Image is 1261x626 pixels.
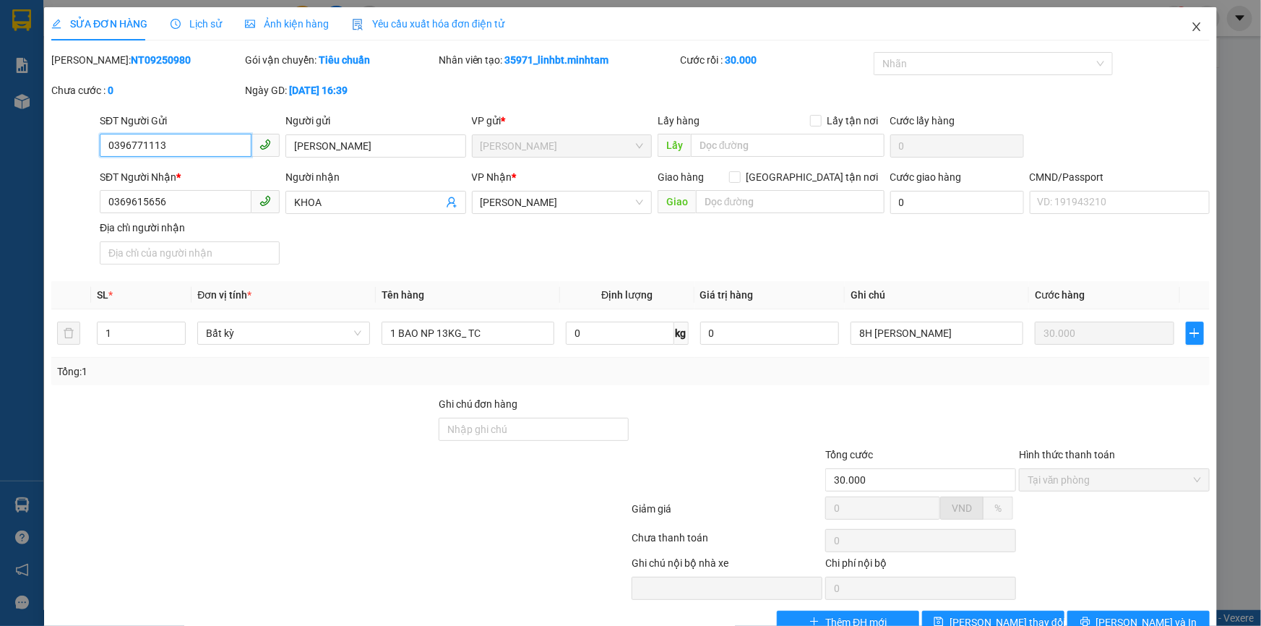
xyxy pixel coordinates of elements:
div: CMND/Passport [1030,169,1210,185]
span: Ngã Tư Huyện [481,135,643,157]
span: SỬA ĐƠN HÀNG [51,18,147,30]
img: icon [352,19,363,30]
span: Giao hàng [658,171,704,183]
input: VD: Bàn, Ghế [382,322,554,345]
span: Lấy [658,134,691,157]
span: Giá trị hàng [700,289,754,301]
b: 35971_linhbt.minhtam [505,54,609,66]
div: Người nhận [285,169,465,185]
span: close [1191,21,1202,33]
span: [PERSON_NAME] [62,8,121,17]
div: SĐT Người Gửi [100,113,280,129]
input: Cước lấy hàng [890,134,1024,158]
span: user-add [446,197,457,208]
span: Lịch sử [171,18,222,30]
span: Ảnh kiện hàng [245,18,329,30]
span: kg [674,322,689,345]
div: [PERSON_NAME]: [51,52,242,68]
span: Đơn vị tính [197,289,251,301]
b: Tiêu chuẩn [319,54,370,66]
div: Ngày GD: [245,82,436,98]
span: Tên hàng: [4,105,95,116]
input: Địa chỉ của người nhận [100,241,280,265]
div: Người gửi [285,113,465,129]
label: Ghi chú đơn hàng [439,398,518,410]
div: Cước rồi : [680,52,871,68]
span: 1 PB NP [44,101,95,117]
b: 0 [108,85,113,96]
div: Tổng: 1 [57,364,487,380]
div: Chưa thanh toán [631,530,825,555]
span: edit [51,19,61,29]
div: Địa chỉ người nhận [100,220,280,236]
input: Dọc đường [696,190,885,213]
span: Tên hàng [382,289,424,301]
span: 0393075303 [68,64,126,75]
span: VND [952,502,972,514]
span: HOÀNG - [30,64,126,75]
input: Dọc đường [691,134,885,157]
span: plus [1187,327,1203,339]
span: 0357005387 [74,90,132,101]
div: Nhân viên tạo: [439,52,678,68]
strong: PHIẾU TRẢ HÀNG [70,20,147,30]
span: Yêu cầu xuất hóa đơn điện tử [352,18,504,30]
span: [GEOGRAPHIC_DATA] tận nơi [741,169,885,185]
div: VP gửi [472,113,652,129]
span: CHỊ TÚ - [38,90,74,101]
span: picture [245,19,255,29]
span: Ngày/ giờ gửi: [4,77,63,88]
span: Tại văn phòng [1028,469,1201,491]
span: N.gửi: [4,64,126,75]
span: VP Nhận [472,171,512,183]
input: Ghi Chú [851,322,1023,345]
span: [DATE]- [30,7,121,17]
span: Bất kỳ [206,322,361,344]
input: Cước giao hàng [890,191,1024,214]
label: Hình thức thanh toán [1019,449,1115,460]
span: phone [259,195,271,207]
div: Giảm giá [631,501,825,526]
span: Hồ Chí Minh [481,192,643,213]
div: SĐT Người Nhận [100,169,280,185]
span: % [994,502,1002,514]
span: clock-circle [171,19,181,29]
span: SL [97,289,108,301]
span: 10:44:14 [DATE] [65,77,137,88]
span: Định lượng [601,289,653,301]
span: N.nhận: [4,90,132,101]
span: Cước hàng [1035,289,1085,301]
div: Chi phí nội bộ [825,555,1016,577]
b: [DATE] 16:39 [289,85,348,96]
span: Giao [658,190,696,213]
div: Ghi chú nội bộ nhà xe [632,555,822,577]
b: NT09250980 [131,54,191,66]
span: SG09253350 [85,33,166,48]
span: Tổng cước [825,449,873,460]
button: Close [1176,7,1217,48]
span: Lấy hàng [658,115,700,127]
span: phone [259,139,271,150]
div: Chưa cước : [51,82,242,98]
input: Ghi chú đơn hàng [439,418,629,441]
button: plus [1186,322,1204,345]
th: Ghi chú [845,281,1029,309]
label: Cước giao hàng [890,171,962,183]
label: Cước lấy hàng [890,115,955,127]
span: 16:43- [4,7,121,17]
div: Gói vận chuyển: [245,52,436,68]
span: Lấy tận nơi [822,113,885,129]
button: delete [57,322,80,345]
b: 30.000 [725,54,757,66]
strong: MĐH: [51,33,165,48]
input: 0 [1035,322,1174,345]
